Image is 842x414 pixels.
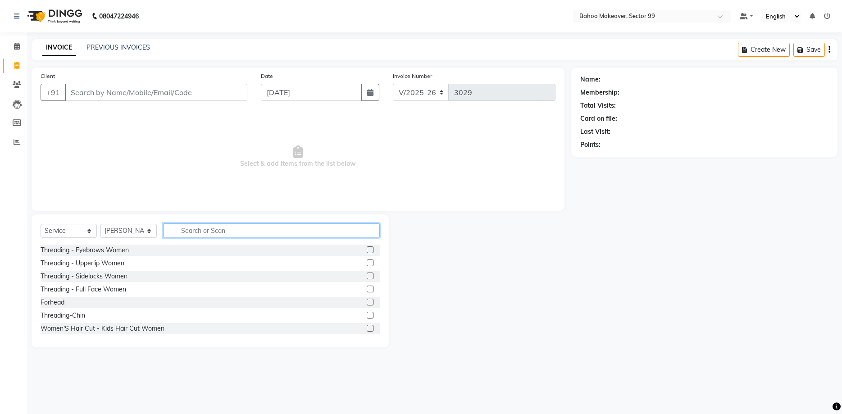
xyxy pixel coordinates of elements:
[86,43,150,51] a: PREVIOUS INVOICES
[23,4,85,29] img: logo
[580,140,601,150] div: Points:
[42,40,76,56] a: INVOICE
[41,285,126,294] div: Threading - Full Face Women
[580,101,616,110] div: Total Visits:
[580,88,619,97] div: Membership:
[99,4,139,29] b: 08047224946
[41,112,555,202] span: Select & add items from the list below
[65,84,247,101] input: Search by Name/Mobile/Email/Code
[793,43,825,57] button: Save
[580,114,617,123] div: Card on file:
[261,72,273,80] label: Date
[41,259,124,268] div: Threading - Upperlip Women
[164,223,380,237] input: Search or Scan
[41,246,129,255] div: Threading - Eyebrows Women
[41,324,164,333] div: Women'S Hair Cut - Kids Hair Cut Women
[41,84,66,101] button: +91
[580,75,601,84] div: Name:
[41,311,85,320] div: Threading-Chin
[41,72,55,80] label: Client
[393,72,432,80] label: Invoice Number
[41,272,127,281] div: Threading - Sidelocks Women
[580,127,610,136] div: Last Visit:
[738,43,790,57] button: Create New
[41,298,64,307] div: Forhead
